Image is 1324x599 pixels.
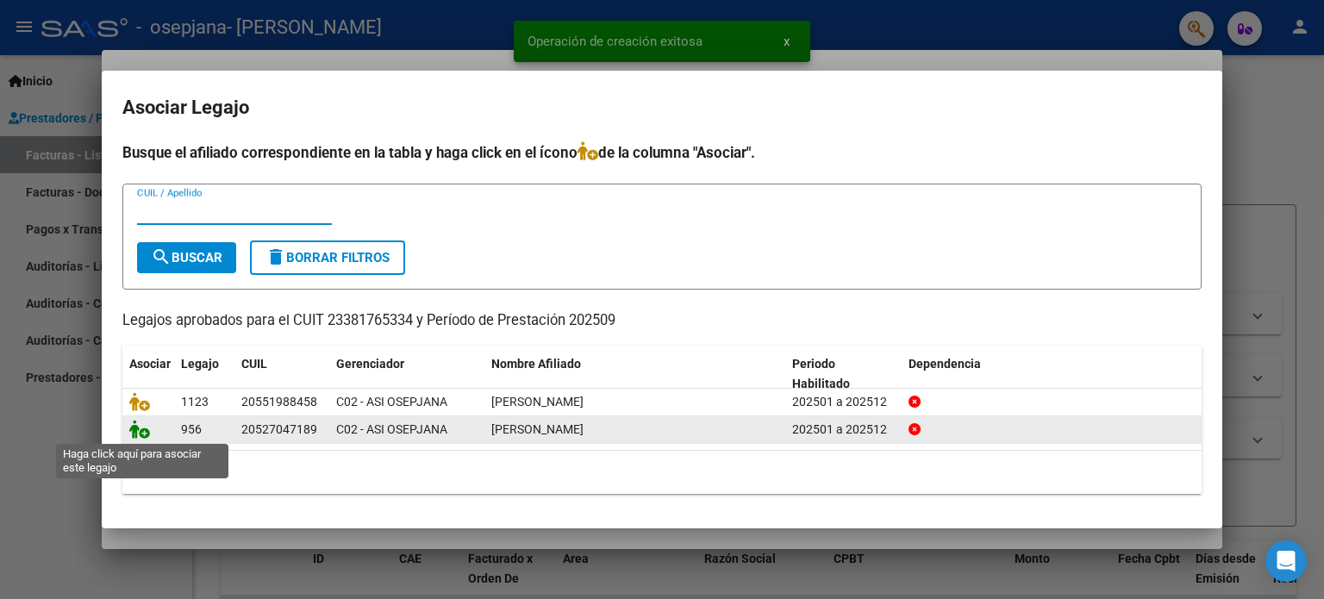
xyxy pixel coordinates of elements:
datatable-header-cell: CUIL [234,346,329,402]
span: Legajo [181,357,219,371]
span: Dependencia [909,357,981,371]
mat-icon: delete [265,246,286,267]
span: 1123 [181,395,209,409]
datatable-header-cell: Asociar [122,346,174,402]
div: 2 registros [122,451,1202,494]
div: 20551988458 [241,392,317,412]
datatable-header-cell: Legajo [174,346,234,402]
span: Periodo Habilitado [792,357,850,390]
span: C02 - ASI OSEPJANA [336,422,447,436]
span: CUIL [241,357,267,371]
div: Open Intercom Messenger [1265,540,1307,582]
span: 956 [181,422,202,436]
h2: Asociar Legajo [122,91,1202,124]
h4: Busque el afiliado correspondiente en la tabla y haga click en el ícono de la columna "Asociar". [122,141,1202,164]
div: 20527047189 [241,420,317,440]
datatable-header-cell: Periodo Habilitado [785,346,902,402]
span: C02 - ASI OSEPJANA [336,395,447,409]
mat-icon: search [151,246,172,267]
div: 202501 a 202512 [792,392,895,412]
span: Asociar [129,357,171,371]
span: Nombre Afiliado [491,357,581,371]
datatable-header-cell: Gerenciador [329,346,484,402]
p: Legajos aprobados para el CUIT 23381765334 y Período de Prestación 202509 [122,310,1202,332]
datatable-header-cell: Dependencia [902,346,1202,402]
span: MANTIÑAN MAXIMO LION [491,422,584,436]
div: 202501 a 202512 [792,420,895,440]
span: Borrar Filtros [265,250,390,265]
span: Buscar [151,250,222,265]
button: Buscar [137,242,236,273]
span: Gerenciador [336,357,404,371]
span: ROMERO RODRIGUEZ JOHAN [491,395,584,409]
button: Borrar Filtros [250,240,405,275]
datatable-header-cell: Nombre Afiliado [484,346,785,402]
